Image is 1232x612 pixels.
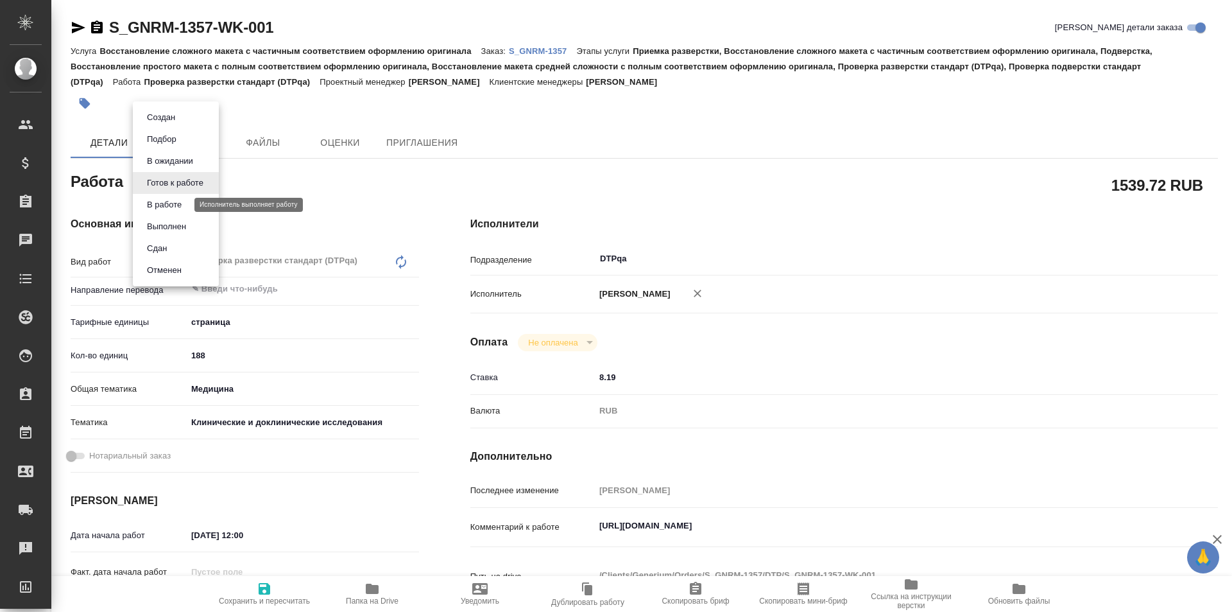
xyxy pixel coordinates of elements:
[143,132,180,146] button: Подбор
[143,154,197,168] button: В ожидании
[143,220,190,234] button: Выполнен
[143,263,185,277] button: Отменен
[143,241,171,256] button: Сдан
[143,176,207,190] button: Готов к работе
[143,110,179,125] button: Создан
[143,198,185,212] button: В работе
